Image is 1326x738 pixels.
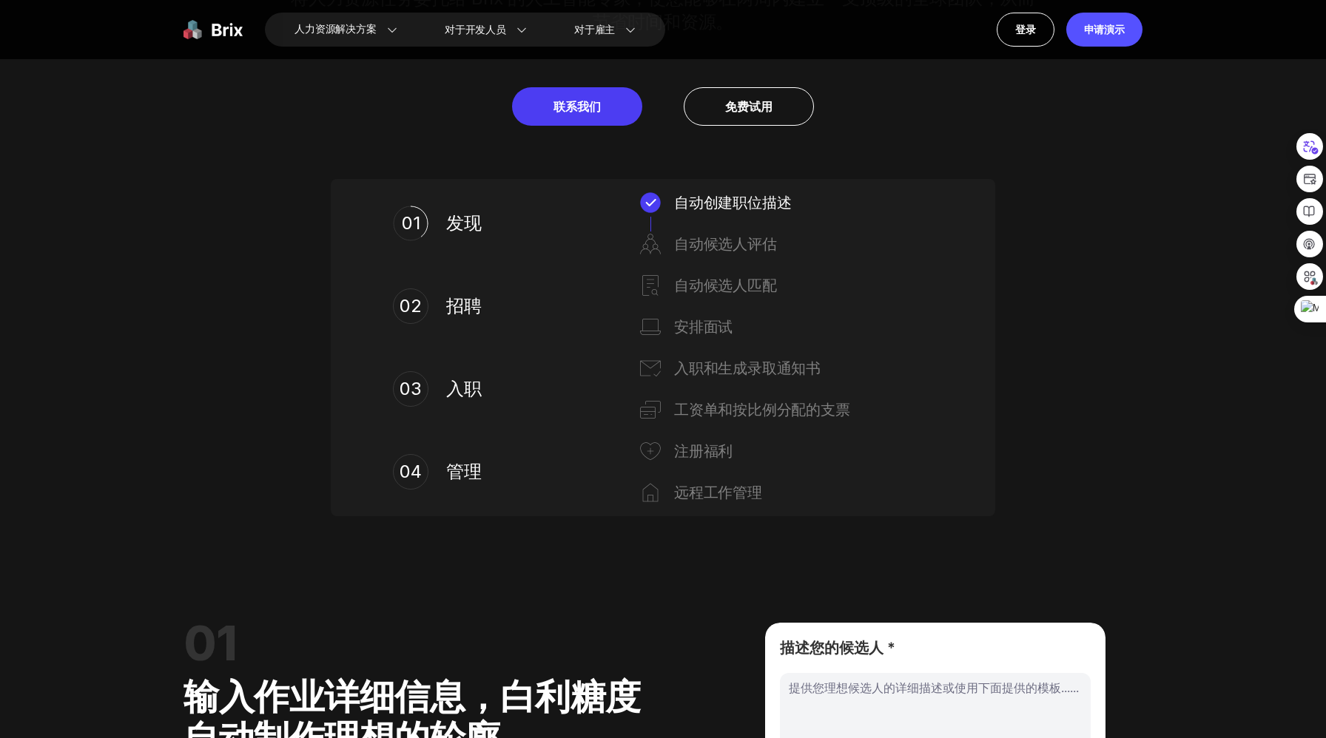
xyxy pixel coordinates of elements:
monica-translate-translate: 入职和生成录取通知书 [674,359,821,377]
div: 03 [393,371,428,407]
monica-translate-translate: 自动候选人匹配 [674,277,777,294]
a: 登录 [997,13,1054,47]
a: 联系我们 [512,87,642,126]
monica-translate-translate: 对于雇主 [574,22,615,38]
monica-translate-translate: 入职 [446,378,482,399]
monica-translate-translate: 申请演示 [1084,23,1125,35]
div: 01 [184,623,653,664]
monica-translate-translate: 自动候选人评估 [674,235,777,253]
a: 免费试用 [684,87,814,126]
monica-translate-translate: 登录 [1015,23,1036,35]
monica-translate-translate: 自动创建职位描述 [674,194,791,211]
monica-translate-translate: 远程工作管理 [674,484,762,501]
monica-translate-translate: 对于开发人员 [445,22,506,38]
monica-translate-translate: 联系我们 [553,99,601,114]
div: 01 [402,210,420,237]
monica-translate-translate: 注册福利 [674,442,733,460]
a: 申请演示 [1066,13,1142,47]
monica-translate-translate: 输入作业详细信息，白利糖度 [184,674,641,718]
monica-translate-translate: 发现 [446,212,482,234]
div: 04 [393,454,428,490]
monica-translate-translate: 招聘 [446,295,482,316]
div: 02 [393,288,428,324]
monica-translate-translate: 描述您的候选人 * [780,639,895,657]
monica-translate-translate: 人力资源解决方案 [295,21,377,37]
monica-translate-translate: 工资单和按比例分配的支票 [674,401,850,419]
monica-translate-translate: 免费试用 [725,99,773,114]
monica-translate-translate: 安排面试 [674,318,733,336]
monica-translate-translate: 管理 [446,461,482,482]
